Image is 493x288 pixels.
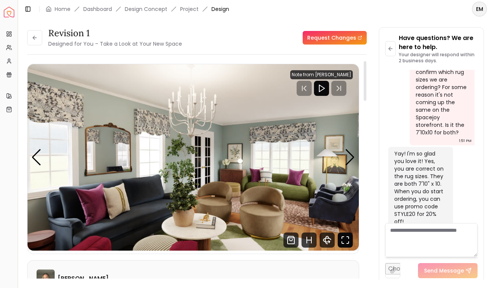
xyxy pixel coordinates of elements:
div: 1 / 6 [28,64,359,251]
a: Home [55,5,70,13]
h3: Revision 1 [48,27,182,39]
span: Design [211,5,229,13]
small: Designed for You – Take a Look at Your New Space [48,40,182,48]
img: Spacejoy Logo [4,7,14,17]
a: Dashboard [83,5,112,13]
div: Can you please confirm which rug sizes we are ordering? For some reason it's not coming up the sa... [416,61,467,136]
nav: breadcrumb [46,5,229,13]
svg: Hotspots Toggle [302,233,317,248]
div: 1:51 PM [459,137,472,145]
div: Next slide [345,149,355,166]
p: Have questions? We are here to help. [399,34,478,52]
a: Spacejoy [4,7,14,17]
svg: Fullscreen [338,233,353,248]
a: Request Changes [303,31,367,45]
span: EM [473,2,486,16]
a: Project [180,5,199,13]
img: Sarah Nelson [37,270,55,288]
h6: [PERSON_NAME] [58,274,109,283]
div: Note from [PERSON_NAME] [290,70,353,79]
svg: 360 View [320,233,335,248]
li: Design Concept [125,5,167,13]
div: Carousel [28,64,359,251]
img: Design Render 1 [28,64,359,251]
p: Your designer will respond within 2 business days. [399,52,478,64]
div: Yay! I'm so glad you love it! Yes, you are correct on the rug sizes. They are both 7'10" x 10. Wh... [394,150,446,256]
svg: Play [317,84,326,93]
svg: Shop Products from this design [283,233,299,248]
div: Previous slide [31,149,41,166]
button: EM [472,2,487,17]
